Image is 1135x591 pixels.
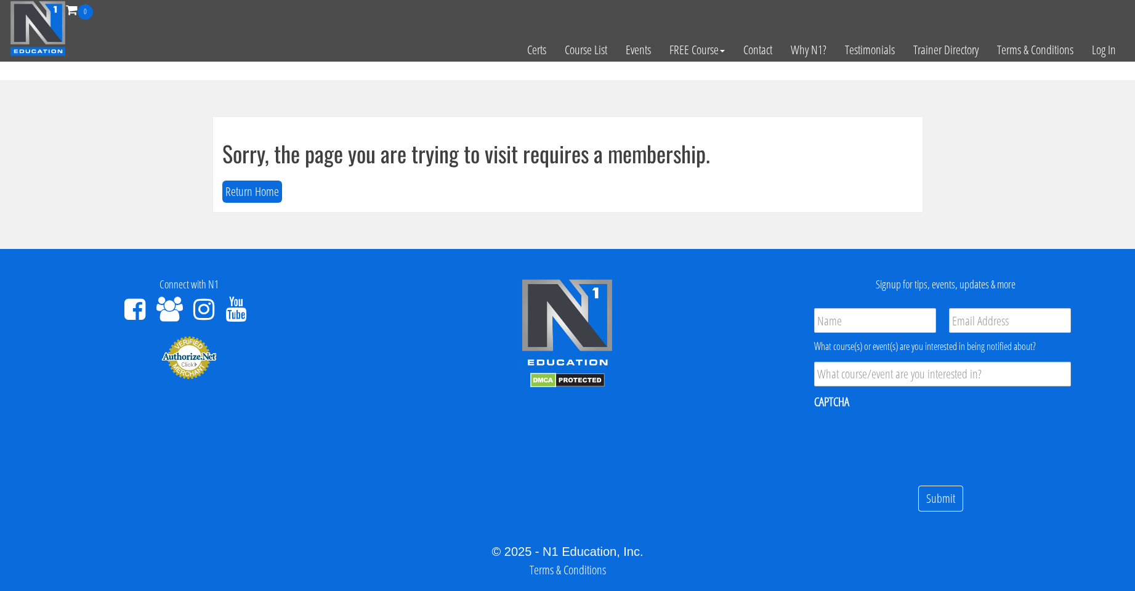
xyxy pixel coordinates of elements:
[814,418,1001,466] iframe: reCAPTCHA
[222,141,913,166] h1: Sorry, the page you are trying to visit requires a membership.
[518,20,555,80] a: Certs
[1083,20,1125,80] a: Log In
[616,20,660,80] a: Events
[222,181,282,203] button: Return Home
[530,373,605,388] img: DMCA.com Protection Status
[782,20,836,80] a: Why N1?
[918,486,963,512] input: Submit
[836,20,904,80] a: Testimonials
[530,561,606,578] a: Terms & Conditions
[66,1,93,18] a: 0
[904,20,988,80] a: Trainer Directory
[949,308,1071,333] input: Email Address
[814,362,1071,386] input: What course/event are you interested in?
[10,1,66,56] img: n1-education
[555,20,616,80] a: Course List
[9,542,1126,561] div: © 2025 - N1 Education, Inc.
[814,394,849,410] label: CAPTCHA
[521,279,613,370] img: n1-edu-logo
[734,20,782,80] a: Contact
[766,279,1126,291] h4: Signup for tips, events, updates & more
[814,308,936,333] input: Name
[988,20,1083,80] a: Terms & Conditions
[660,20,734,80] a: FREE Course
[9,279,369,291] h4: Connect with N1
[814,339,1071,354] div: What course(s) or event(s) are you interested in being notified about?
[161,335,217,380] img: Authorize.Net Merchant - Click to Verify
[78,4,93,20] span: 0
